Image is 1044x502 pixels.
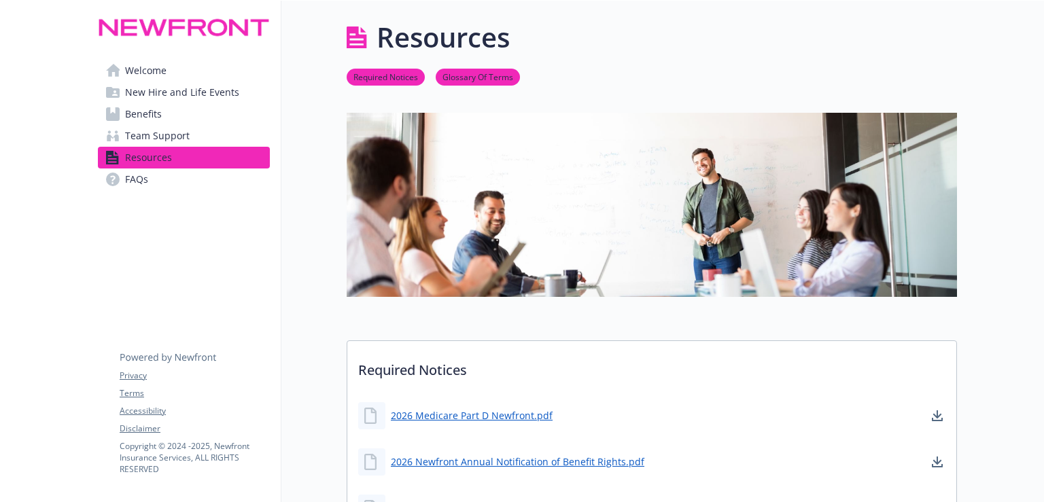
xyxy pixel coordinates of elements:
span: Team Support [125,125,190,147]
a: New Hire and Life Events [98,82,270,103]
a: Glossary Of Terms [436,70,520,83]
a: Benefits [98,103,270,125]
a: Terms [120,387,269,399]
a: Disclaimer [120,423,269,435]
a: FAQs [98,168,270,190]
a: 2026 Medicare Part D Newfront.pdf [391,408,553,423]
p: Copyright © 2024 - 2025 , Newfront Insurance Services, ALL RIGHTS RESERVED [120,440,269,475]
a: Resources [98,147,270,168]
a: Privacy [120,370,269,382]
a: 2026 Newfront Annual Notification of Benefit Rights.pdf [391,454,644,469]
a: Team Support [98,125,270,147]
a: Required Notices [347,70,425,83]
img: resources page banner [347,113,957,296]
a: download document [929,454,945,470]
h1: Resources [377,17,510,58]
span: Welcome [125,60,167,82]
a: download document [929,408,945,424]
p: Required Notices [347,341,956,391]
span: New Hire and Life Events [125,82,239,103]
a: Accessibility [120,405,269,417]
span: Resources [125,147,172,168]
a: Welcome [98,60,270,82]
span: Benefits [125,103,162,125]
span: FAQs [125,168,148,190]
